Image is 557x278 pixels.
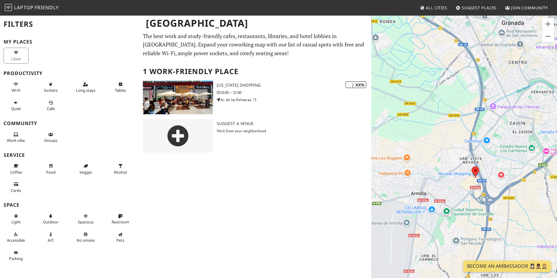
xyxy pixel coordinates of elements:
h2: 1 Work-Friendly Place [143,62,368,81]
button: Ampliar [542,18,554,30]
button: Tables [108,79,133,95]
h3: Community [4,121,136,126]
span: Parking [9,256,23,261]
h3: Space [4,202,136,208]
h3: Service [4,152,136,158]
span: Video/audio calls [47,106,55,111]
span: Spacious [78,219,94,225]
button: Alcohol [108,161,133,177]
button: Coffee [4,161,29,177]
span: Smoke free [77,238,95,243]
p: 10:00 – 22:00 [217,90,372,95]
span: Join Community [511,5,548,10]
h1: [GEOGRAPHIC_DATA] [141,15,370,31]
button: Groups [38,130,63,145]
span: Food [46,169,56,175]
button: Long stays [73,79,98,95]
button: Outdoor [38,211,63,227]
button: Reducir [542,30,554,42]
a: LaptopFriendly LaptopFriendly [5,3,59,13]
span: Pet friendly [116,238,124,243]
span: Coffee [10,169,22,175]
img: LaptopFriendly [5,4,12,11]
h3: Suggest a Venue [217,121,372,126]
span: Accessible [7,238,25,243]
button: Pets [108,229,133,245]
h2: Filters [4,15,136,33]
span: Power sockets [44,88,58,93]
h3: My Places [4,39,136,45]
button: Spacious [73,211,98,227]
button: Parking [4,248,29,264]
span: Alcohol [114,169,127,175]
button: A/C [38,229,63,245]
span: Air conditioned [48,238,54,243]
button: Sockets [38,79,63,95]
p: The best work and study-friendly cafes, restaurants, libraries, and hotel lobbies in [GEOGRAPHIC_... [143,32,368,58]
span: Group tables [44,138,57,143]
span: Suggest Places [462,5,497,10]
button: Food [38,161,63,177]
button: Calls [38,98,63,114]
button: Light [4,211,29,227]
button: No smoke [73,229,98,245]
span: All Cities [426,5,447,10]
span: Friendly [35,4,59,11]
span: Veggie [80,169,92,175]
h3: [US_STATE] Shopping [217,83,372,88]
h3: Productivity [4,70,136,76]
button: Work vibe [4,130,29,145]
span: People working [7,138,25,143]
button: Quiet [4,98,29,114]
button: Veggie [73,161,98,177]
span: Credit cards [11,188,21,193]
span: Outdoor area [43,219,59,225]
span: Stable Wi-Fi [12,88,20,93]
button: Accessible [4,229,29,245]
a: Suggest Places [453,2,499,13]
span: Work-friendly tables [115,88,126,93]
div: | XX% [345,81,366,88]
span: Long stays [76,88,95,93]
button: Cards [4,179,29,195]
span: Natural light [11,219,21,225]
a: Join Community [503,2,550,13]
a: Nevada Shopping | XX% [US_STATE] Shopping 10:00 – 22:00 Av. de las Palmeras, 75 [139,81,371,114]
p: Work from your neighborhood [217,128,372,134]
a: Suggest a Venue Work from your neighborhood [139,119,371,153]
a: All Cities [417,2,450,13]
button: Restroom [108,211,133,227]
img: gray-place-d2bdb4477600e061c01bd816cc0f2ef0cfcb1ca9e3ad78868dd16fb2af073a21.png [143,119,213,153]
span: Laptop [14,4,34,11]
p: Av. de las Palmeras, 75 [217,97,372,103]
span: Quiet [11,106,21,111]
button: Wi-Fi [4,79,29,95]
span: Restroom [112,219,129,225]
img: Nevada Shopping [143,81,213,114]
